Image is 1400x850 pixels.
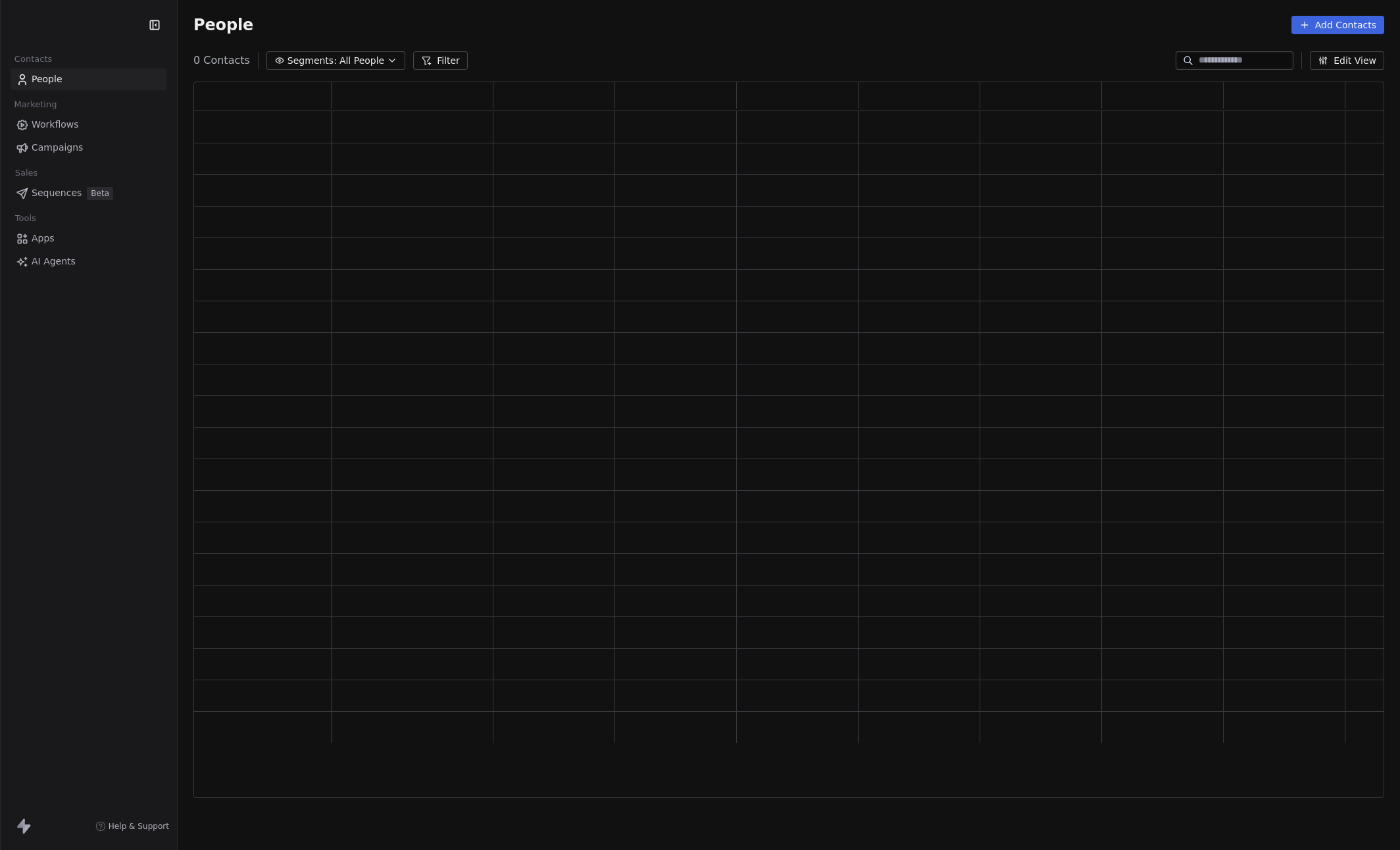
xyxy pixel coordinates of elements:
[95,821,169,832] a: Help & Support
[1291,16,1384,34] button: Add Contacts
[11,251,166,272] a: AI Agents
[32,118,79,132] span: Workflows
[32,186,82,200] span: Sequences
[287,54,337,68] span: Segments:
[339,54,384,68] span: All People
[9,49,58,69] span: Contacts
[413,51,468,70] button: Filter
[87,187,113,200] span: Beta
[9,209,41,228] span: Tools
[11,228,166,249] a: Apps
[32,232,55,245] span: Apps
[11,182,166,204] a: SequencesBeta
[11,137,166,159] a: Campaigns
[193,15,253,35] span: People
[9,163,43,183] span: Sales
[193,53,250,68] span: 0 Contacts
[32,72,63,86] span: People
[1310,51,1384,70] button: Edit View
[11,68,166,90] a: People
[109,821,169,832] span: Help & Support
[32,255,76,268] span: AI Agents
[9,95,63,114] span: Marketing
[11,114,166,136] a: Workflows
[32,141,83,155] span: Campaigns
